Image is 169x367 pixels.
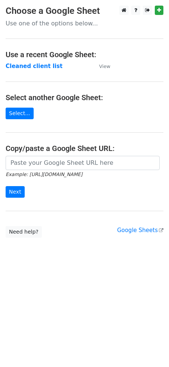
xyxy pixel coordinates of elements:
a: Select... [6,108,34,119]
a: Cleaned client list [6,63,62,70]
a: Need help? [6,226,42,238]
h4: Use a recent Google Sheet: [6,50,163,59]
p: Use one of the options below... [6,19,163,27]
a: View [92,63,110,70]
small: View [99,64,110,69]
h4: Copy/paste a Google Sheet URL: [6,144,163,153]
h4: Select another Google Sheet: [6,93,163,102]
input: Next [6,186,25,198]
a: Google Sheets [117,227,163,234]
small: Example: [URL][DOMAIN_NAME] [6,172,82,177]
input: Paste your Google Sheet URL here [6,156,160,170]
h3: Choose a Google Sheet [6,6,163,16]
